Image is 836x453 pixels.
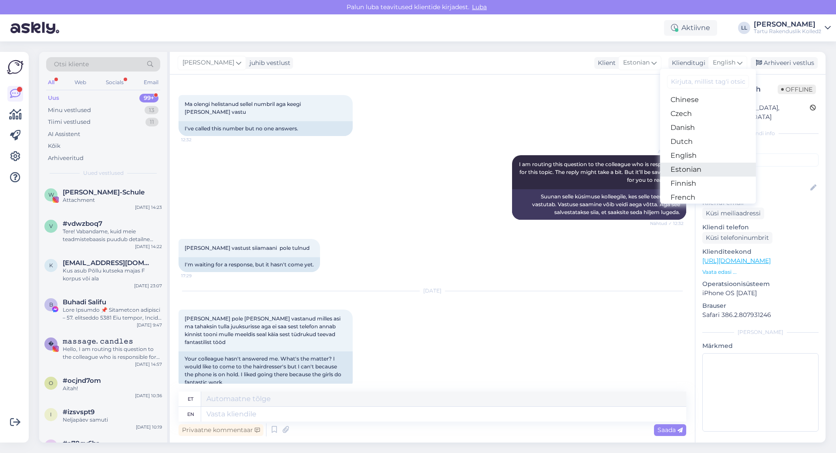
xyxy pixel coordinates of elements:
span: #vdwzboq7 [63,220,102,228]
span: 17:29 [181,272,214,279]
div: Lore Ipsumdo 📌 Sitametcon adipisci – 57. elitseddo 5381 Eiu tempor, Incid utlabo etdol magn aliqu... [63,306,162,322]
span: #izsvspt9 [63,408,94,416]
div: Attachment [63,196,162,204]
div: All [46,77,56,88]
div: 11 [145,118,158,126]
div: Aktiivne [664,20,717,36]
div: [DATE] 10:19 [136,424,162,430]
span: Werner-von-Siemens-Schule [63,188,145,196]
div: juhib vestlust [246,58,290,68]
div: [DATE] 9:47 [137,322,162,328]
p: Klienditeekond [702,247,819,256]
div: Kus asub Põllu kutseka majas F korpus või ala [63,267,162,283]
a: French [660,191,756,204]
div: [DATE] 10:36 [135,392,162,399]
a: [URL][DOMAIN_NAME] [702,257,771,265]
span: 𝚖𝚊𝚜𝚜𝚊𝚐𝚎. 𝚌𝚊𝚗𝚍𝚕𝚎𝚜 [63,337,133,345]
a: Finnish [660,177,756,191]
span: W [48,191,54,198]
span: Uued vestlused [83,169,124,177]
div: 13 [145,106,158,115]
span: v [49,223,53,229]
div: Suunan selle küsimuse kolleegile, kes selle teema eest vastutab. Vastuse saamine võib veidi aega ... [512,189,686,220]
span: � [48,341,54,347]
div: Arhiveeri vestlus [751,57,818,69]
div: Küsi telefoninumbrit [702,232,772,244]
span: Luba [469,3,489,11]
div: [DATE] [179,287,686,295]
span: Nähtud ✓ 12:32 [650,220,684,227]
input: Lisa nimi [703,183,809,193]
a: English [660,149,756,163]
img: Askly Logo [7,59,24,75]
div: Your colleague hasn't answered me. What's the matter? I would like to come to the hairdresser's b... [179,351,353,390]
span: [PERSON_NAME] [182,58,234,68]
div: Tiimi vestlused [48,118,91,126]
div: Hello, I am routing this question to the colleague who is responsible for this topic. The reply m... [63,345,162,361]
span: i [50,411,52,418]
p: Vaata edasi ... [702,268,819,276]
div: Neljapäev samuti [63,416,162,424]
span: Ma olengi helistanud sellel numbril aga keegi [PERSON_NAME] vastu [185,101,302,115]
div: [DATE] 14:23 [135,204,162,211]
span: #a78qv6hr [63,439,99,447]
span: I am routing this question to the colleague who is responsible for this topic. The reply might ta... [519,161,681,183]
a: Danish [660,121,756,135]
input: Lisa tag [702,153,819,167]
div: Minu vestlused [48,106,91,115]
p: Safari 386.2.807931246 [702,310,819,320]
a: Chinese [660,93,756,107]
div: Privaatne kommentaar [179,424,263,436]
div: Socials [104,77,125,88]
a: Dutch [660,135,756,149]
p: iPhone OS [DATE] [702,289,819,298]
span: [PERSON_NAME] vastust siiamaani pole tulnud [185,245,310,251]
span: karola.paalberg2@gmail.com [63,259,153,267]
div: [DATE] 23:07 [134,283,162,289]
span: Estonian [623,58,650,68]
a: Czech [660,107,756,121]
div: Email [142,77,160,88]
span: 12:32 [181,136,214,143]
div: AI Assistent [48,130,80,139]
p: Kliendi tag'id [702,143,819,152]
div: Klient [594,58,616,68]
div: Kliendi info [702,129,819,137]
span: English [713,58,735,68]
div: Uus [48,94,59,102]
div: en [187,407,194,422]
span: [PERSON_NAME] pole [PERSON_NAME] vastanud milles asi ma tahaksin tulla juuksurisse aga ei saa ses... [185,315,342,345]
a: [PERSON_NAME]Tartu Rakenduslik Kolledž [754,21,831,35]
div: [DATE] 14:22 [135,243,162,250]
div: Tere! Vabandame, kuid meie teadmistebaasis puudub detailne informatsioon "Taristuteenused" aine t... [63,228,162,243]
div: [DATE] 14:57 [135,361,162,368]
span: B [49,301,53,308]
span: AI Assistent [651,148,684,155]
div: I've called this number but no one answers. [179,121,353,136]
a: Estonian [660,163,756,177]
div: [PERSON_NAME] [702,328,819,336]
div: Arhiveeritud [48,154,84,163]
span: k [49,262,53,269]
input: Kirjuta, millist tag'i otsid [667,75,749,89]
p: Brauser [702,301,819,310]
p: Kliendi email [702,198,819,208]
span: #ocjnd7om [63,377,101,385]
div: et [188,392,193,406]
span: Offline [778,85,816,94]
div: Kõik [48,142,61,150]
div: Tartu Rakenduslik Kolledž [754,28,821,35]
div: Aitah! [63,385,162,392]
span: Otsi kliente [54,60,89,69]
span: Saada [657,426,683,434]
p: Kliendi telefon [702,223,819,232]
div: Klienditugi [668,58,705,68]
div: 99+ [139,94,158,102]
div: [GEOGRAPHIC_DATA], [GEOGRAPHIC_DATA] [705,103,810,122]
span: Buhadi Salifu [63,298,106,306]
div: LL [738,22,750,34]
div: Küsi meiliaadressi [702,208,764,219]
span: o [49,380,53,386]
div: I'm waiting for a response, but it hasn't come yet. [179,257,320,272]
p: Operatsioonisüsteem [702,279,819,289]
